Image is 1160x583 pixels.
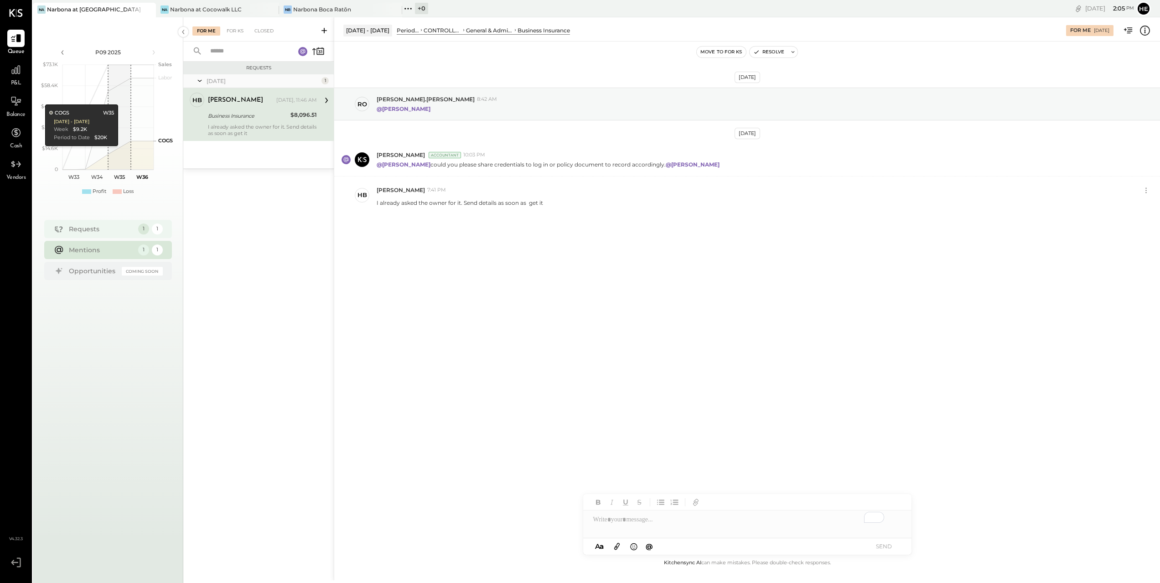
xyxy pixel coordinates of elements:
[53,126,68,133] div: Week
[49,109,69,117] div: COGS
[208,111,288,120] div: Business Insurance
[41,103,58,109] text: $43.8K
[188,65,329,71] div: Requests
[415,3,428,14] div: + 0
[424,26,462,34] div: CONTROLLABLE EXPENSES
[0,61,31,88] a: P&L
[735,72,760,83] div: [DATE]
[55,166,58,172] text: 0
[357,191,367,199] div: HB
[666,161,720,168] strong: @[PERSON_NAME]
[114,174,125,180] text: W35
[208,96,263,105] div: [PERSON_NAME]
[43,61,58,68] text: $73.1K
[429,152,461,158] div: Accountant
[735,128,760,139] div: [DATE]
[633,496,645,508] button: Strikethrough
[655,496,667,508] button: Unordered List
[1074,4,1083,13] div: copy link
[606,496,618,508] button: Italic
[620,496,632,508] button: Underline
[1136,1,1151,16] button: He
[6,174,26,182] span: Vendors
[690,496,702,508] button: Add URL
[0,124,31,151] a: Cash
[158,61,172,68] text: Sales
[866,540,902,552] button: SEND
[646,542,653,551] span: @
[122,267,163,276] div: Coming Soon
[463,151,485,159] span: 10:03 PM
[170,5,242,13] div: Narbona at Cocowalk LLC
[69,224,134,234] div: Requests
[377,186,425,194] span: [PERSON_NAME]
[250,26,278,36] div: Closed
[1085,4,1134,13] div: [DATE]
[94,134,107,141] div: $20K
[276,97,317,104] div: [DATE], 11:46 AM
[11,79,21,88] span: P&L
[138,245,149,255] div: 1
[192,26,220,36] div: For Me
[377,105,430,112] strong: @[PERSON_NAME]
[321,77,329,84] div: 1
[158,137,173,144] text: COGS
[477,96,497,103] span: 8:42 AM
[72,126,87,133] div: $9.2K
[222,26,248,36] div: For KS
[377,151,425,159] span: [PERSON_NAME]
[69,266,117,276] div: Opportunities
[466,26,513,34] div: General & Administrative Expenses
[53,119,89,125] div: [DATE] - [DATE]
[37,5,46,14] div: Na
[377,199,543,207] p: I already asked the owner for it. Send details as soon as get it
[47,5,142,13] div: Narbona at [GEOGRAPHIC_DATA] LLC
[377,161,721,168] p: could you please share credentials to log in or policy document to record accordingly.
[697,47,746,57] button: Move to for ks
[123,188,134,195] div: Loss
[42,145,58,151] text: $14.6K
[103,109,114,117] div: W35
[293,5,351,13] div: Narbona Boca Ratōn
[158,74,172,81] text: Labor
[377,161,430,168] strong: @[PERSON_NAME]
[0,93,31,119] a: Balance
[192,96,202,104] div: HB
[10,142,22,151] span: Cash
[397,26,419,34] div: Period P&L
[41,124,58,130] text: $29.2K
[518,26,570,34] div: Business Insurance
[41,82,58,88] text: $58.4K
[1070,27,1091,34] div: For Me
[377,95,475,103] span: [PERSON_NAME].[PERSON_NAME]
[53,134,89,141] div: Period to Date
[69,48,147,56] div: P09 2025
[6,111,26,119] span: Balance
[343,25,392,36] div: [DATE] - [DATE]
[69,245,134,255] div: Mentions
[152,245,163,255] div: 1
[152,224,163,234] div: 1
[427,187,446,194] span: 7:41 PM
[668,496,680,508] button: Ordered List
[600,542,604,551] span: a
[93,188,106,195] div: Profit
[208,124,317,136] div: I already asked the owner for it. Send details as soon as get it
[91,174,103,180] text: W34
[136,174,148,180] text: W36
[643,541,656,552] button: @
[583,510,911,529] div: To enrich screen reader interactions, please activate Accessibility in Grammarly extension settings
[8,48,25,56] span: Queue
[161,5,169,14] div: Na
[0,156,31,182] a: Vendors
[138,224,149,234] div: 1
[750,47,788,57] button: Resolve
[592,541,607,552] button: Aa
[284,5,292,14] div: NB
[0,30,31,56] a: Queue
[290,110,317,120] div: $8,096.51
[68,174,79,180] text: W33
[1094,27,1109,34] div: [DATE]
[592,496,604,508] button: Bold
[207,77,319,85] div: [DATE]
